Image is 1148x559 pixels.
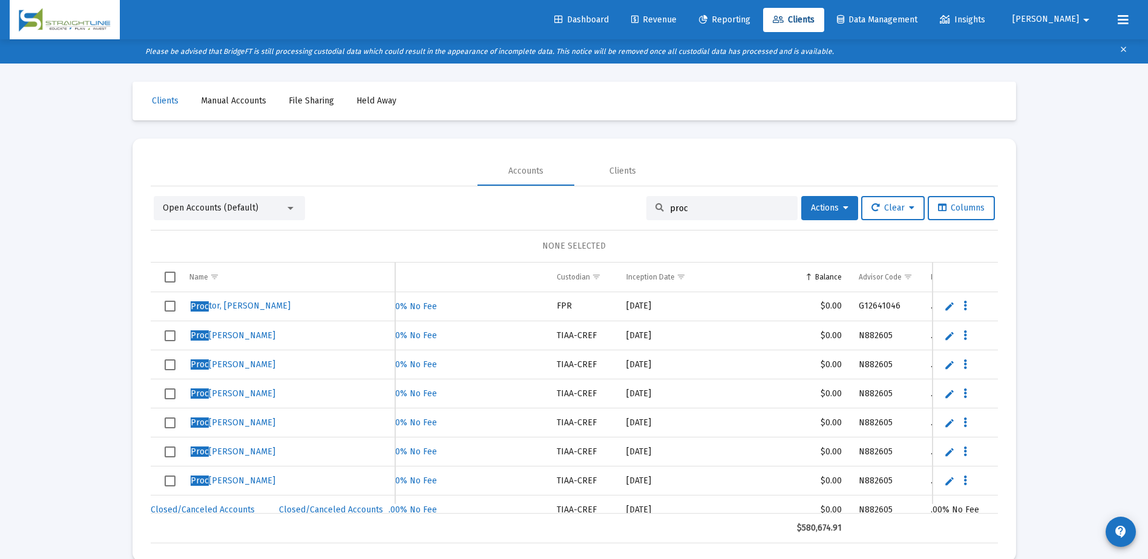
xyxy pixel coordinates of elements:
[189,356,277,374] a: Proc[PERSON_NAME]
[922,408,1063,437] td: .00% No Fee
[189,327,277,345] a: Proc[PERSON_NAME]
[191,330,275,341] span: [PERSON_NAME]
[837,15,917,25] span: Data Management
[356,96,396,106] span: Held Away
[548,292,617,321] td: FPR
[191,388,209,399] span: Proc
[191,446,275,457] span: [PERSON_NAME]
[279,505,437,515] span: Closed/Canceled Accounts_.00% No Fee
[904,272,913,281] span: Show filter options for column 'Advisor Code'
[191,446,209,457] span: Proc
[801,196,858,220] button: Actions
[705,379,850,408] td: $0.00
[944,330,955,341] a: Edit
[592,272,601,281] span: Show filter options for column 'Custodian'
[922,379,1063,408] td: .00% No Fee
[278,501,438,518] a: Closed/Canceled Accounts_.00% No Fee
[191,359,209,370] span: Proc
[1079,8,1094,32] mat-icon: arrow_drop_down
[938,203,985,213] span: Columns
[189,443,277,461] a: Proc[PERSON_NAME]
[189,472,277,490] a: Proc[PERSON_NAME]
[165,446,175,457] div: Select row
[922,263,1063,292] td: Column Fee Structure(s)
[191,476,209,486] span: Proc
[930,8,995,32] a: Insights
[699,15,750,25] span: Reporting
[944,359,955,370] a: Edit
[191,330,209,341] span: Proc
[191,301,209,312] span: Proc
[145,47,834,56] i: Please be advised that BridgeFT is still processing custodial data which could result in the appe...
[827,8,927,32] a: Data Management
[19,8,111,32] img: Dashboard
[165,330,175,341] div: Select row
[142,89,188,113] a: Clients
[859,272,902,282] div: Advisor Code
[191,388,275,399] span: [PERSON_NAME]
[609,165,636,177] div: Clients
[163,203,258,213] span: Open Accounts (Default)
[165,359,175,370] div: Select row
[548,263,617,292] td: Column Custodian
[626,272,675,282] div: Inception Date
[618,379,705,408] td: [DATE]
[850,437,923,466] td: N882605
[618,350,705,379] td: [DATE]
[670,203,789,214] input: Search
[189,414,277,432] a: Proc[PERSON_NAME]
[618,321,705,350] td: [DATE]
[815,272,842,282] div: Balance
[763,8,824,32] a: Clients
[554,15,609,25] span: Dashboard
[705,408,850,437] td: $0.00
[850,466,923,495] td: N882605
[618,292,705,321] td: [DATE]
[191,89,276,113] a: Manual Accounts
[631,15,677,25] span: Revenue
[931,272,983,282] div: Fee Structure(s)
[181,263,395,292] td: Column Name
[850,321,923,350] td: N882605
[165,272,175,283] div: Select all
[165,417,175,428] div: Select row
[279,89,344,113] a: File Sharing
[269,263,548,292] td: Column Billing Group
[189,272,208,282] div: Name
[151,263,998,543] div: Data grid
[618,408,705,437] td: [DATE]
[850,292,923,321] td: G12641046
[545,8,618,32] a: Dashboard
[928,196,995,220] button: Columns
[548,321,617,350] td: TIAA-CREF
[1012,15,1079,25] span: [PERSON_NAME]
[940,15,985,25] span: Insights
[622,8,686,32] a: Revenue
[705,437,850,466] td: $0.00
[160,240,988,252] div: NONE SELECTED
[618,437,705,466] td: [DATE]
[618,263,705,292] td: Column Inception Date
[705,466,850,495] td: $0.00
[191,417,275,428] span: [PERSON_NAME]
[773,15,815,25] span: Clients
[922,321,1063,350] td: .00% No Fee
[165,388,175,399] div: Select row
[922,292,1063,321] td: .00% No Fee
[508,165,543,177] div: Accounts
[152,96,179,106] span: Clients
[165,301,175,312] div: Select row
[1119,42,1128,60] mat-icon: clear
[713,522,842,534] div: $580,674.91
[347,89,406,113] a: Held Away
[944,446,955,457] a: Edit
[922,466,1063,495] td: .00% No Fee
[210,272,219,281] span: Show filter options for column 'Name'
[151,505,255,515] span: Closed/Canceled Accounts
[705,495,850,525] td: $0.00
[289,96,334,106] span: File Sharing
[201,96,266,106] span: Manual Accounts
[557,272,590,282] div: Custodian
[850,495,923,525] td: N882605
[191,301,290,311] span: tor, [PERSON_NAME]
